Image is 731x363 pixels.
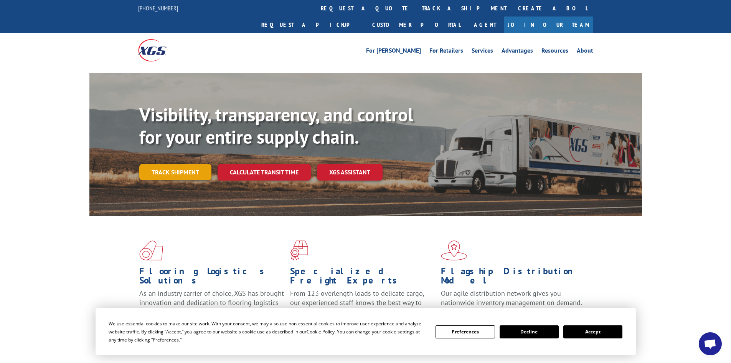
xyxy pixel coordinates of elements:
[256,17,366,33] a: Request a pickup
[139,164,211,180] a: Track shipment
[366,17,466,33] a: Customer Portal
[441,289,582,307] span: Our agile distribution network gives you nationwide inventory management on demand.
[317,164,383,181] a: XGS ASSISTANT
[290,267,435,289] h1: Specialized Freight Experts
[500,325,559,338] button: Decline
[441,240,467,260] img: xgs-icon-flagship-distribution-model-red
[563,325,622,338] button: Accept
[96,308,636,355] div: Cookie Consent Prompt
[577,48,593,56] a: About
[153,336,179,343] span: Preferences
[218,164,311,181] a: Calculate transit time
[429,48,463,56] a: For Retailers
[139,103,413,149] b: Visibility, transparency, and control for your entire supply chain.
[290,240,308,260] img: xgs-icon-focused-on-flooring-red
[109,320,426,344] div: We use essential cookies to make our site work. With your consent, we may also use non-essential ...
[699,332,722,355] div: Open chat
[366,48,421,56] a: For [PERSON_NAME]
[436,325,495,338] button: Preferences
[139,267,284,289] h1: Flooring Logistics Solutions
[541,48,568,56] a: Resources
[441,267,586,289] h1: Flagship Distribution Model
[472,48,493,56] a: Services
[139,289,284,316] span: As an industry carrier of choice, XGS has brought innovation and dedication to flooring logistics...
[138,4,178,12] a: [PHONE_NUMBER]
[307,328,335,335] span: Cookie Policy
[502,48,533,56] a: Advantages
[290,289,435,323] p: From 123 overlength loads to delicate cargo, our experienced staff knows the best way to move you...
[139,240,163,260] img: xgs-icon-total-supply-chain-intelligence-red
[504,17,593,33] a: Join Our Team
[466,17,504,33] a: Agent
